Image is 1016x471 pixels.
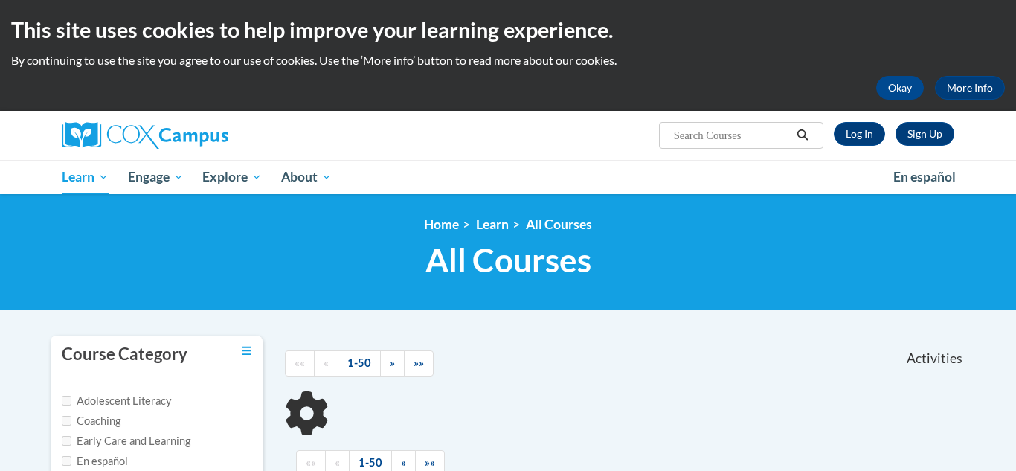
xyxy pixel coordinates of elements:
a: Learn [52,160,118,194]
span: Learn [62,168,109,186]
a: All Courses [526,217,592,232]
span: En español [893,169,956,185]
label: Adolescent Literacy [62,393,172,409]
a: Toggle collapse [242,343,251,359]
span: » [401,456,406,469]
span: » [390,356,395,369]
a: Begining [285,350,315,377]
span: Explore [202,168,262,186]
h2: This site uses cookies to help improve your learning experience. [11,15,1005,45]
input: Checkbox for Options [62,436,71,446]
a: Learn [476,217,509,232]
span: »» [414,356,424,369]
a: Previous [314,350,338,377]
span: »» [425,456,435,469]
button: Search [791,126,814,144]
a: Register [896,122,954,146]
span: All Courses [425,240,591,280]
input: Search Courses [672,126,791,144]
a: Home [424,217,459,232]
span: «« [306,456,316,469]
input: Checkbox for Options [62,456,71,466]
a: Explore [193,160,271,194]
input: Checkbox for Options [62,396,71,406]
div: Main menu [39,160,977,194]
a: More Info [935,76,1005,100]
label: Early Care and Learning [62,433,190,449]
span: « [324,356,329,369]
a: Engage [118,160,193,194]
a: End [404,350,434,377]
a: About [271,160,341,194]
a: Cox Campus [62,122,344,149]
span: «« [295,356,305,369]
span: About [281,168,332,186]
a: 1-50 [338,350,381,377]
a: Next [380,350,405,377]
a: Log In [834,122,885,146]
label: En español [62,453,128,470]
img: Cox Campus [62,122,228,149]
span: Activities [907,350,962,367]
span: « [335,456,340,469]
label: Coaching [62,413,120,429]
button: Okay [876,76,924,100]
h3: Course Category [62,343,187,366]
input: Checkbox for Options [62,416,71,426]
span: Engage [128,168,184,186]
p: By continuing to use the site you agree to our use of cookies. Use the ‘More info’ button to read... [11,52,1005,68]
a: En español [884,161,965,193]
